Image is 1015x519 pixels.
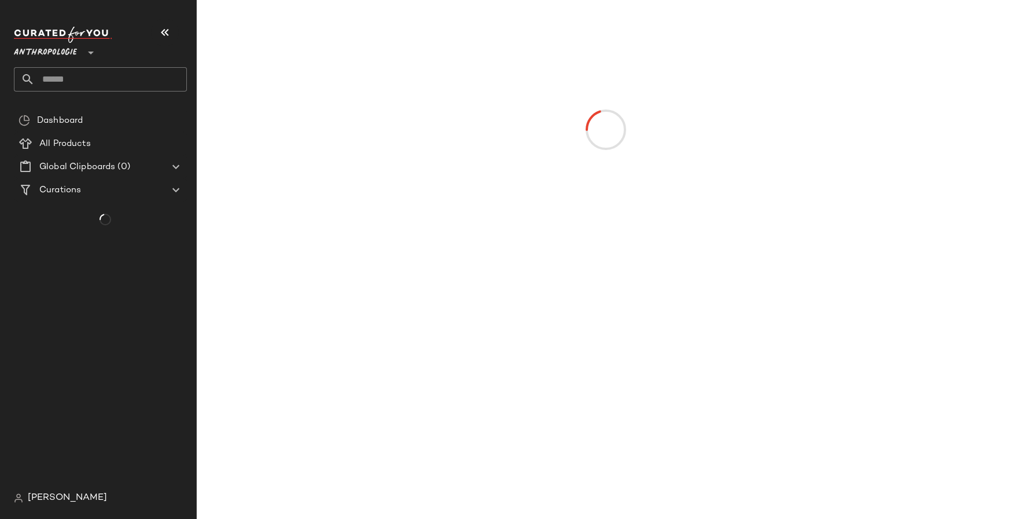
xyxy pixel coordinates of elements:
span: [PERSON_NAME] [28,491,107,505]
span: (0) [115,160,130,174]
span: All Products [39,137,91,151]
span: Dashboard [37,114,83,127]
span: Anthropologie [14,39,77,60]
img: cfy_white_logo.C9jOOHJF.svg [14,27,112,43]
img: svg%3e [19,115,30,126]
span: Global Clipboards [39,160,115,174]
img: svg%3e [14,494,23,503]
span: Curations [39,184,81,197]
